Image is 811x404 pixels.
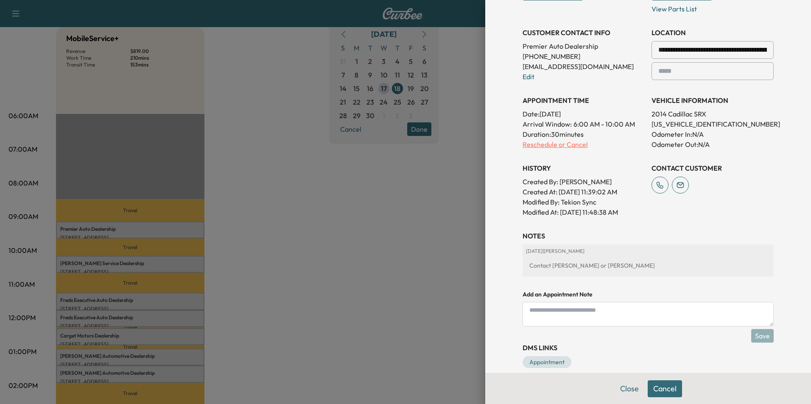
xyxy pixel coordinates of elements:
p: [DATE] | [PERSON_NAME] [526,248,770,255]
p: Date: [DATE] [523,109,645,119]
p: View Parts List [652,0,774,14]
h4: Add an Appointment Note [523,290,774,299]
h3: CUSTOMER CONTACT INFO [523,28,645,38]
p: [PHONE_NUMBER] [523,51,645,61]
h3: CONTACT CUSTOMER [652,163,774,173]
p: Arrival Window: [523,119,645,129]
a: Edit [523,72,534,81]
h3: LOCATION [652,28,774,38]
p: Modified By : Tekion Sync [523,197,645,207]
p: Modified At : [DATE] 11:48:38 AM [523,207,645,217]
p: Odometer In: N/A [652,129,774,139]
h3: NOTES [523,231,774,241]
h3: DMS Links [523,343,774,353]
h3: APPOINTMENT TIME [523,95,645,105]
button: Close [615,380,644,397]
h3: History [523,163,645,173]
p: 2014 Cadillac SRX [652,109,774,119]
div: Contact [PERSON_NAME] or [PERSON_NAME] [526,258,770,273]
p: Created At : [DATE] 11:39:02 AM [523,187,645,197]
p: Odometer Out: N/A [652,139,774,149]
a: Appointment [523,356,571,368]
button: Cancel [648,380,682,397]
p: [EMAIL_ADDRESS][DOMAIN_NAME] [523,61,645,72]
h3: VEHICLE INFORMATION [652,95,774,105]
p: [US_VEHICLE_IDENTIFICATION_NUMBER] [652,119,774,129]
p: Duration: 30 minutes [523,129,645,139]
p: Premier Auto Dealership [523,41,645,51]
span: 6:00 AM - 10:00 AM [573,119,635,129]
p: Reschedule or Cancel [523,139,645,149]
p: Created By : [PERSON_NAME] [523,177,645,187]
